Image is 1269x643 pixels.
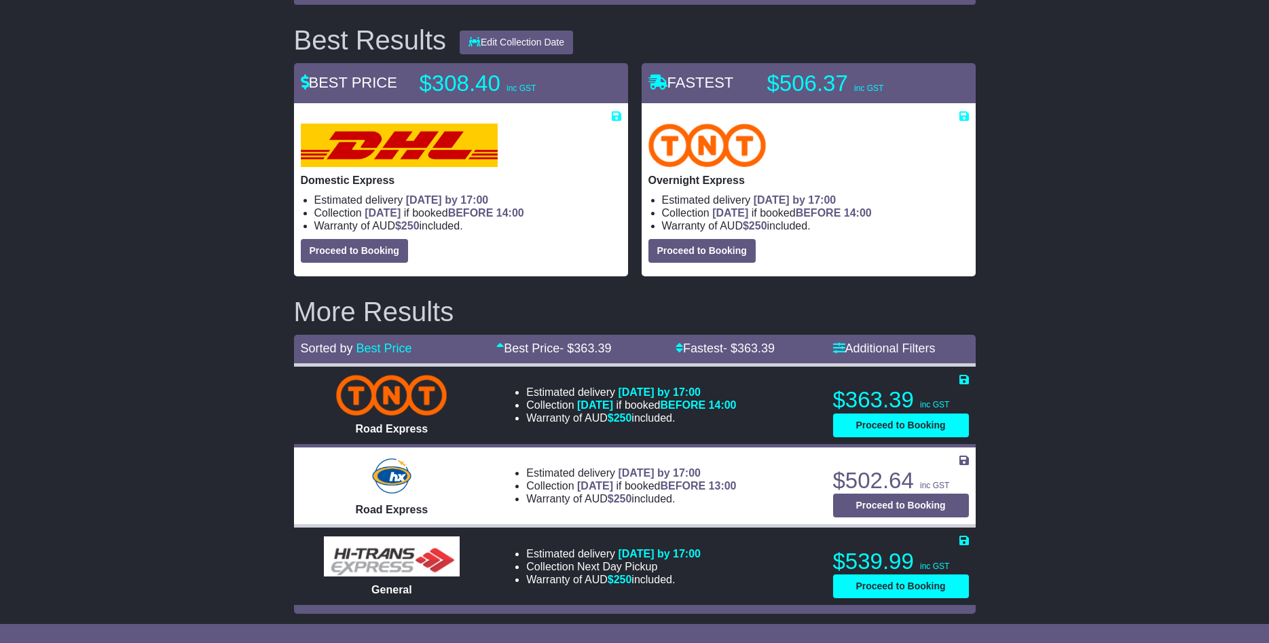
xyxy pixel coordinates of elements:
[749,220,767,232] span: 250
[648,124,767,167] img: TNT Domestic: Overnight Express
[709,399,737,411] span: 14:00
[526,547,701,560] li: Estimated delivery
[662,194,969,206] li: Estimated delivery
[662,219,969,232] li: Warranty of AUD included.
[294,297,976,327] h2: More Results
[618,548,701,559] span: [DATE] by 17:00
[496,207,524,219] span: 14:00
[648,74,734,91] span: FASTEST
[559,342,611,355] span: - $
[314,194,621,206] li: Estimated delivery
[920,481,949,490] span: inc GST
[301,342,353,355] span: Sorted by
[796,207,841,219] span: BEFORE
[301,239,408,263] button: Proceed to Booking
[676,342,775,355] a: Fastest- $363.39
[577,480,613,492] span: [DATE]
[526,411,736,424] li: Warranty of AUD included.
[526,492,736,505] li: Warranty of AUD included.
[614,412,632,424] span: 250
[301,124,498,167] img: DHL: Domestic Express
[371,584,412,595] span: General
[526,560,701,573] li: Collection
[648,174,969,187] p: Overnight Express
[507,84,536,93] span: inc GST
[618,467,701,479] span: [DATE] by 17:00
[577,399,613,411] span: [DATE]
[301,74,397,91] span: BEST PRICE
[608,412,632,424] span: $
[314,206,621,219] li: Collection
[577,399,736,411] span: if booked
[844,207,872,219] span: 14:00
[356,504,428,515] span: Road Express
[448,207,494,219] span: BEFORE
[709,480,737,492] span: 13:00
[356,342,412,355] a: Best Price
[660,399,705,411] span: BEFORE
[577,561,657,572] span: Next Day Pickup
[833,342,936,355] a: Additional Filters
[833,548,969,575] p: $539.99
[920,562,949,571] span: inc GST
[420,70,589,97] p: $308.40
[526,466,736,479] li: Estimated delivery
[608,574,632,585] span: $
[833,386,969,414] p: $363.39
[336,375,447,416] img: TNT Domestic: Road Express
[369,456,414,496] img: Hunter Express: Road Express
[833,494,969,517] button: Proceed to Booking
[712,207,871,219] span: if booked
[356,423,428,435] span: Road Express
[737,342,775,355] span: 363.39
[526,479,736,492] li: Collection
[496,342,611,355] a: Best Price- $363.39
[401,220,420,232] span: 250
[723,342,775,355] span: - $
[365,207,523,219] span: if booked
[526,573,701,586] li: Warranty of AUD included.
[324,536,460,576] img: HiTrans (Machship): General
[712,207,748,219] span: [DATE]
[460,31,573,54] button: Edit Collection Date
[608,493,632,504] span: $
[526,386,736,399] li: Estimated delivery
[662,206,969,219] li: Collection
[854,84,883,93] span: inc GST
[395,220,420,232] span: $
[920,400,949,409] span: inc GST
[833,467,969,494] p: $502.64
[574,342,611,355] span: 363.39
[618,386,701,398] span: [DATE] by 17:00
[287,25,454,55] div: Best Results
[526,399,736,411] li: Collection
[314,219,621,232] li: Warranty of AUD included.
[833,574,969,598] button: Proceed to Booking
[406,194,489,206] span: [DATE] by 17:00
[754,194,836,206] span: [DATE] by 17:00
[577,480,736,492] span: if booked
[614,493,632,504] span: 250
[833,414,969,437] button: Proceed to Booking
[614,574,632,585] span: 250
[660,480,705,492] span: BEFORE
[648,239,756,263] button: Proceed to Booking
[301,174,621,187] p: Domestic Express
[365,207,401,219] span: [DATE]
[767,70,937,97] p: $506.37
[743,220,767,232] span: $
